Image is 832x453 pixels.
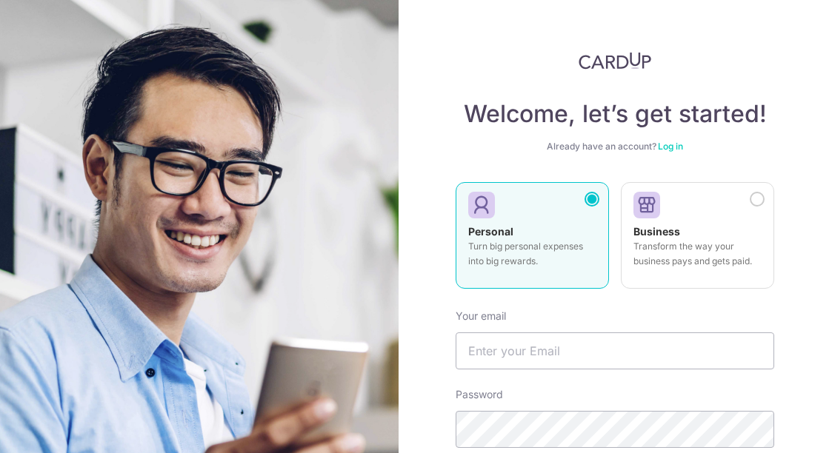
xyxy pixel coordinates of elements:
[456,99,774,129] h4: Welcome, let’s get started!
[621,182,774,298] a: Business Transform the way your business pays and gets paid.
[633,225,680,238] strong: Business
[468,239,596,269] p: Turn big personal expenses into big rewards.
[456,387,503,402] label: Password
[633,239,762,269] p: Transform the way your business pays and gets paid.
[456,141,774,152] div: Already have an account?
[579,52,651,70] img: CardUp Logo
[658,141,683,152] a: Log in
[456,309,506,323] label: Your email
[456,182,609,298] a: Personal Turn big personal expenses into big rewards.
[468,225,513,238] strong: Personal
[456,332,774,369] input: Enter your Email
